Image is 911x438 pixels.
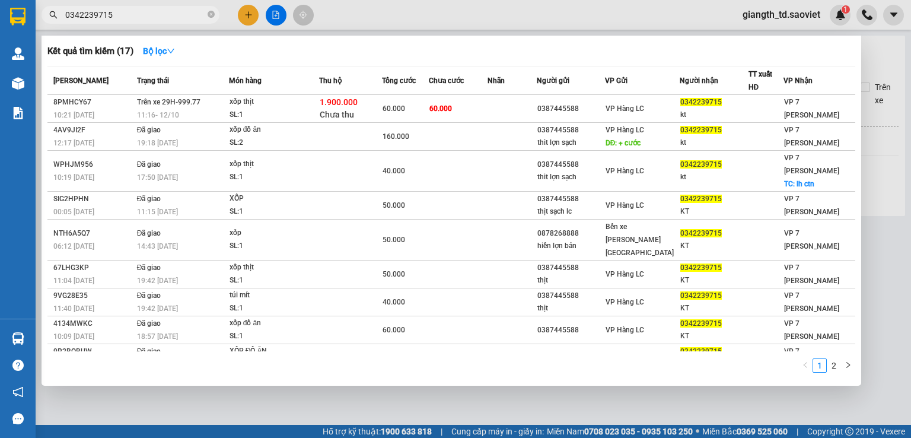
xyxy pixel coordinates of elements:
[133,42,184,61] button: Bộ lọcdown
[137,242,178,250] span: 14:43 [DATE]
[53,96,133,109] div: 8PMHCY67
[841,358,855,373] li: Next Page
[319,77,342,85] span: Thu hộ
[137,111,179,119] span: 11:16 - 12/10
[383,236,405,244] span: 50.000
[680,205,747,218] div: KT
[680,98,722,106] span: 0342239715
[537,324,604,337] div: 0387445588
[537,137,604,149] div: thit lợn sạch
[784,195,839,216] span: VP 7 [PERSON_NAME]
[680,330,747,342] div: KT
[429,104,452,113] span: 60.000
[841,358,855,373] button: right
[167,47,175,55] span: down
[680,319,722,328] span: 0342239715
[230,289,318,302] div: túi mít
[537,302,604,315] div: thịt
[53,332,94,341] span: 10:09 [DATE]
[537,77,569,85] span: Người gửi
[606,223,674,257] span: Bến xe [PERSON_NAME] [GEOGRAPHIC_DATA]
[383,298,405,306] span: 40.000
[53,77,109,85] span: [PERSON_NAME]
[230,302,318,315] div: SL: 1
[680,195,722,203] span: 0342239715
[802,361,809,369] span: left
[47,45,133,58] h3: Kết quả tìm kiếm ( 17 )
[53,139,94,147] span: 12:17 [DATE]
[230,158,318,171] div: xốp thịt
[845,361,852,369] span: right
[10,8,26,26] img: logo-vxr
[606,167,644,175] span: VP Hàng LC
[12,107,24,119] img: solution-icon
[53,290,133,302] div: 9VG28E35
[208,9,215,21] span: close-circle
[680,347,722,356] span: 0342239715
[827,359,840,372] a: 2
[606,298,644,306] span: VP Hàng LC
[53,242,94,250] span: 06:12 [DATE]
[12,360,24,371] span: question-circle
[229,77,262,85] span: Món hàng
[813,359,826,372] a: 1
[230,109,318,122] div: SL: 1
[537,290,604,302] div: 0387445588
[813,358,827,373] li: 1
[65,8,205,21] input: Tìm tên, số ĐT hoặc mã đơn
[680,126,722,134] span: 0342239715
[230,330,318,343] div: SL: 1
[680,109,747,121] div: kt
[53,277,94,285] span: 11:04 [DATE]
[230,96,318,109] div: xốp thịt
[537,171,604,183] div: thit lợn sạch
[137,347,161,356] span: Đã giao
[12,332,24,345] img: warehouse-icon
[606,326,644,334] span: VP Hàng LC
[137,139,178,147] span: 19:18 [DATE]
[53,318,133,330] div: 4134MWKC
[53,345,133,358] div: 9R2BQBUW
[12,386,24,398] span: notification
[53,124,133,137] div: 4AV9JI2F
[537,193,604,205] div: 0387445588
[137,98,200,106] span: Trên xe 29H-999.77
[784,347,839,369] span: VP 7 [PERSON_NAME]
[137,77,169,85] span: Trạng thái
[537,240,604,252] div: hiền lợn bản
[606,201,644,210] span: VP Hàng LC
[784,319,839,341] span: VP 7 [PERSON_NAME]
[208,11,215,18] span: close-circle
[605,77,627,85] span: VP Gửi
[137,160,161,169] span: Đã giao
[53,262,133,274] div: 67LHG3KP
[382,77,416,85] span: Tổng cước
[680,171,747,183] div: kt
[606,104,644,113] span: VP Hàng LC
[137,304,178,313] span: 19:42 [DATE]
[143,46,175,56] strong: Bộ lọc
[537,274,604,287] div: thịt
[784,264,839,285] span: VP 7 [PERSON_NAME]
[230,317,318,330] div: xốp đồ ăn
[537,227,604,240] div: 0878268888
[137,173,178,182] span: 17:50 [DATE]
[680,160,722,169] span: 0342239715
[383,132,409,141] span: 160.000
[784,180,814,188] span: TC: lh ctn
[53,173,94,182] span: 10:19 [DATE]
[784,291,839,313] span: VP 7 [PERSON_NAME]
[320,97,358,107] span: 1.900.000
[12,413,24,424] span: message
[230,345,318,358] div: XỐP ĐỒ ĂN
[784,98,839,119] span: VP 7 [PERSON_NAME]
[606,270,644,278] span: VP Hàng LC
[748,70,772,91] span: TT xuất HĐ
[12,47,24,60] img: warehouse-icon
[230,240,318,253] div: SL: 1
[12,77,24,90] img: warehouse-icon
[383,104,405,113] span: 60.000
[606,139,641,147] span: DĐ: + cước
[680,274,747,287] div: KT
[784,154,839,175] span: VP 7 [PERSON_NAME]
